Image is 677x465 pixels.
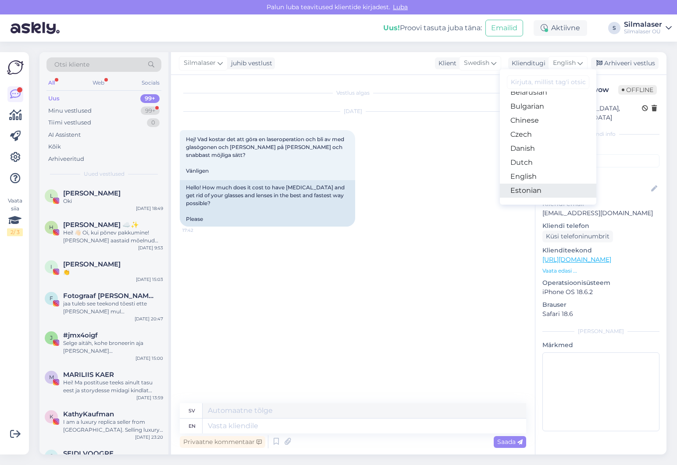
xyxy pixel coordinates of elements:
[135,434,163,440] div: [DATE] 23:20
[50,334,53,341] span: j
[63,221,139,229] span: helen ☁️✨
[49,224,53,231] span: h
[46,77,57,89] div: All
[542,130,659,138] div: Kliendi info
[136,205,163,212] div: [DATE] 18:49
[63,189,121,197] span: Lisabet Loigu
[63,450,114,458] span: SEIDI VOOGRE
[48,142,61,151] div: Kõik
[135,355,163,362] div: [DATE] 15:00
[542,209,659,218] p: [EMAIL_ADDRESS][DOMAIN_NAME]
[136,394,163,401] div: [DATE] 13:59
[507,75,589,89] input: Kirjuta, millist tag'i otsid
[140,94,160,103] div: 99+
[189,403,195,418] div: sv
[553,58,576,68] span: English
[141,106,160,115] div: 99+
[50,413,53,420] span: K
[63,331,98,339] span: #jmx4oigf
[50,263,52,270] span: I
[136,276,163,283] div: [DATE] 15:03
[500,99,596,114] a: Bulgarian
[542,300,659,309] p: Brauser
[542,143,659,153] p: Kliendi tag'id
[500,156,596,170] a: Dutch
[63,418,163,434] div: I am a luxury replica seller from [GEOGRAPHIC_DATA]. Selling luxury replicas including shoes, bag...
[63,300,163,316] div: jaa tuleb see teekond tõesti ette [PERSON_NAME] mul [PERSON_NAME] -1 noh viimati pigem aga nii mõ...
[500,142,596,156] a: Danish
[50,192,53,199] span: L
[500,114,596,128] a: Chinese
[624,28,662,35] div: Silmalaser OÜ
[624,21,662,28] div: Silmalaser
[500,184,596,198] a: Estonian
[464,58,489,68] span: Swedish
[54,60,89,69] span: Otsi kliente
[500,128,596,142] a: Czech
[135,316,163,322] div: [DATE] 20:47
[591,57,659,69] div: Arhiveeri vestlus
[48,106,92,115] div: Minu vestlused
[140,77,161,89] div: Socials
[7,59,24,76] img: Askly Logo
[48,131,81,139] div: AI Assistent
[497,438,523,446] span: Saada
[500,170,596,184] a: English
[180,89,526,97] div: Vestlus algas
[485,20,523,36] button: Emailid
[435,59,456,68] div: Klient
[500,85,596,99] a: Belarusian
[63,268,163,276] div: 👏
[63,229,163,245] div: Hei! 👋🏻 Oi, kui põnev pakkumine! [PERSON_NAME] aastaid mõelnud [PERSON_NAME], et ühel päeval ka l...
[63,410,114,418] span: KathyKaufman
[48,94,60,103] div: Uus
[50,295,53,302] span: F
[180,180,355,227] div: Hello! How much does it cost to have [MEDICAL_DATA] and get rid of your glasses and lenses in the...
[63,292,154,300] span: Fotograaf Maigi
[508,59,545,68] div: Klienditugi
[542,171,659,180] p: Kliendi nimi
[390,3,410,11] span: Luba
[542,154,659,167] input: Lisa tag
[228,59,272,68] div: juhib vestlust
[542,256,611,263] a: [URL][DOMAIN_NAME]
[542,341,659,350] p: Märkmed
[383,24,400,32] b: Uus!
[63,197,163,205] div: Oki
[7,228,23,236] div: 2 / 3
[542,231,613,242] div: Küsi telefoninumbrit
[63,379,163,394] div: Hei! Ma postituse teeks ainult tasu eest ja storydesse midagi kindlat lubada ei saa. [PERSON_NAME...
[182,227,215,234] span: 17:42
[542,246,659,255] p: Klienditeekond
[542,327,659,335] div: [PERSON_NAME]
[618,85,657,95] span: Offline
[543,184,649,194] input: Lisa nimi
[48,155,84,163] div: Arhiveeritud
[624,21,672,35] a: SilmalaserSilmalaser OÜ
[542,288,659,297] p: iPhone OS 18.6.2
[184,58,216,68] span: Silmalaser
[542,221,659,231] p: Kliendi telefon
[608,22,620,34] div: S
[180,107,526,115] div: [DATE]
[63,260,121,268] span: Inger V
[84,170,125,178] span: Uued vestlused
[91,77,106,89] div: Web
[48,118,91,127] div: Tiimi vestlused
[63,371,114,379] span: MARILIIS KAER
[542,309,659,319] p: Safari 18.6
[138,245,163,251] div: [DATE] 9:53
[7,197,23,236] div: Vaata siia
[500,198,596,212] a: Finnish
[189,419,196,433] div: en
[147,118,160,127] div: 0
[542,199,659,209] p: Kliendi email
[542,267,659,275] p: Vaata edasi ...
[534,20,587,36] div: Aktiivne
[383,23,482,33] div: Proovi tasuta juba täna:
[180,436,265,448] div: Privaatne kommentaar
[49,374,54,380] span: M
[542,278,659,288] p: Operatsioonisüsteem
[50,453,53,459] span: S
[63,339,163,355] div: Selge aitäh, kohe broneerin aja [PERSON_NAME] broneerimissüsteemis. Ja näeme varsti teie kliiniku...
